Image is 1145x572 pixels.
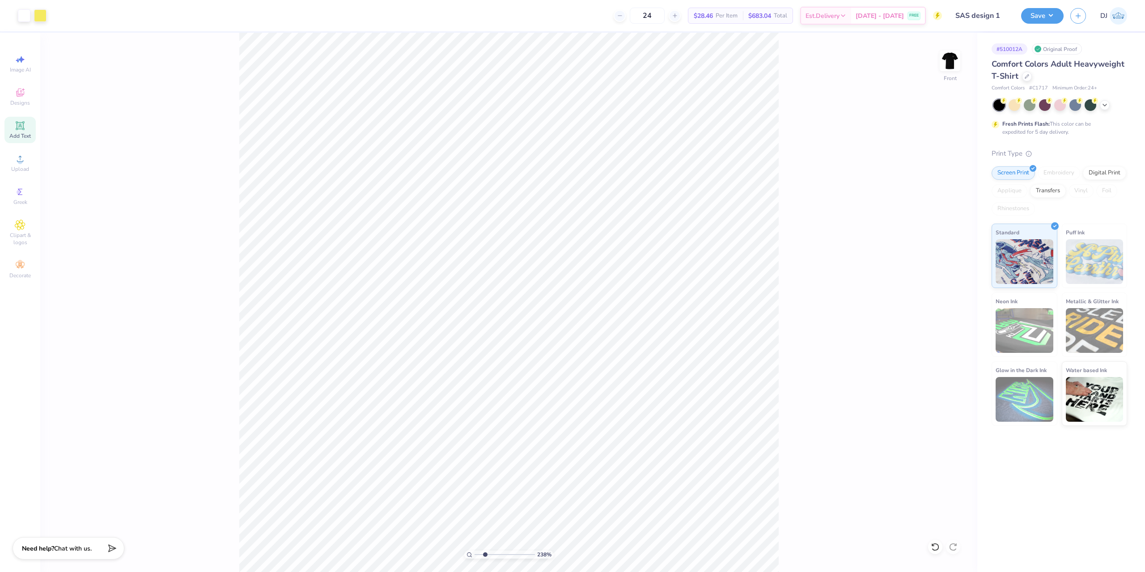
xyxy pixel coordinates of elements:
[992,59,1124,81] span: Comfort Colors Adult Heavyweight T-Shirt
[1029,85,1048,92] span: # C1717
[1100,11,1107,21] span: DJ
[11,165,29,173] span: Upload
[1066,365,1107,375] span: Water based Ink
[1066,228,1085,237] span: Puff Ink
[9,132,31,140] span: Add Text
[748,11,771,21] span: $683.04
[996,365,1047,375] span: Glow in the Dark Ink
[856,11,904,21] span: [DATE] - [DATE]
[1002,120,1050,127] strong: Fresh Prints Flash:
[992,166,1035,180] div: Screen Print
[694,11,713,21] span: $28.46
[1021,8,1064,24] button: Save
[996,239,1053,284] img: Standard
[1066,239,1124,284] img: Puff Ink
[4,232,36,246] span: Clipart & logos
[22,544,54,553] strong: Need help?
[806,11,840,21] span: Est. Delivery
[992,148,1127,159] div: Print Type
[716,11,738,21] span: Per Item
[13,199,27,206] span: Greek
[944,74,957,82] div: Front
[992,202,1035,216] div: Rhinestones
[996,308,1053,353] img: Neon Ink
[630,8,665,24] input: – –
[949,7,1014,25] input: Untitled Design
[992,184,1027,198] div: Applique
[941,52,959,70] img: Front
[9,272,31,279] span: Decorate
[1066,308,1124,353] img: Metallic & Glitter Ink
[1052,85,1097,92] span: Minimum Order: 24 +
[537,551,551,559] span: 238 %
[909,13,919,19] span: FREE
[992,43,1027,55] div: # 510012A
[54,544,92,553] span: Chat with us.
[1066,377,1124,422] img: Water based Ink
[1032,43,1082,55] div: Original Proof
[996,297,1018,306] span: Neon Ink
[1002,120,1112,136] div: This color can be expedited for 5 day delivery.
[10,99,30,106] span: Designs
[1096,184,1117,198] div: Foil
[1110,7,1127,25] img: Danyl Jon Ferrer
[1083,166,1126,180] div: Digital Print
[1069,184,1094,198] div: Vinyl
[774,11,787,21] span: Total
[996,377,1053,422] img: Glow in the Dark Ink
[992,85,1025,92] span: Comfort Colors
[1030,184,1066,198] div: Transfers
[10,66,31,73] span: Image AI
[1100,7,1127,25] a: DJ
[1066,297,1119,306] span: Metallic & Glitter Ink
[996,228,1019,237] span: Standard
[1038,166,1080,180] div: Embroidery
